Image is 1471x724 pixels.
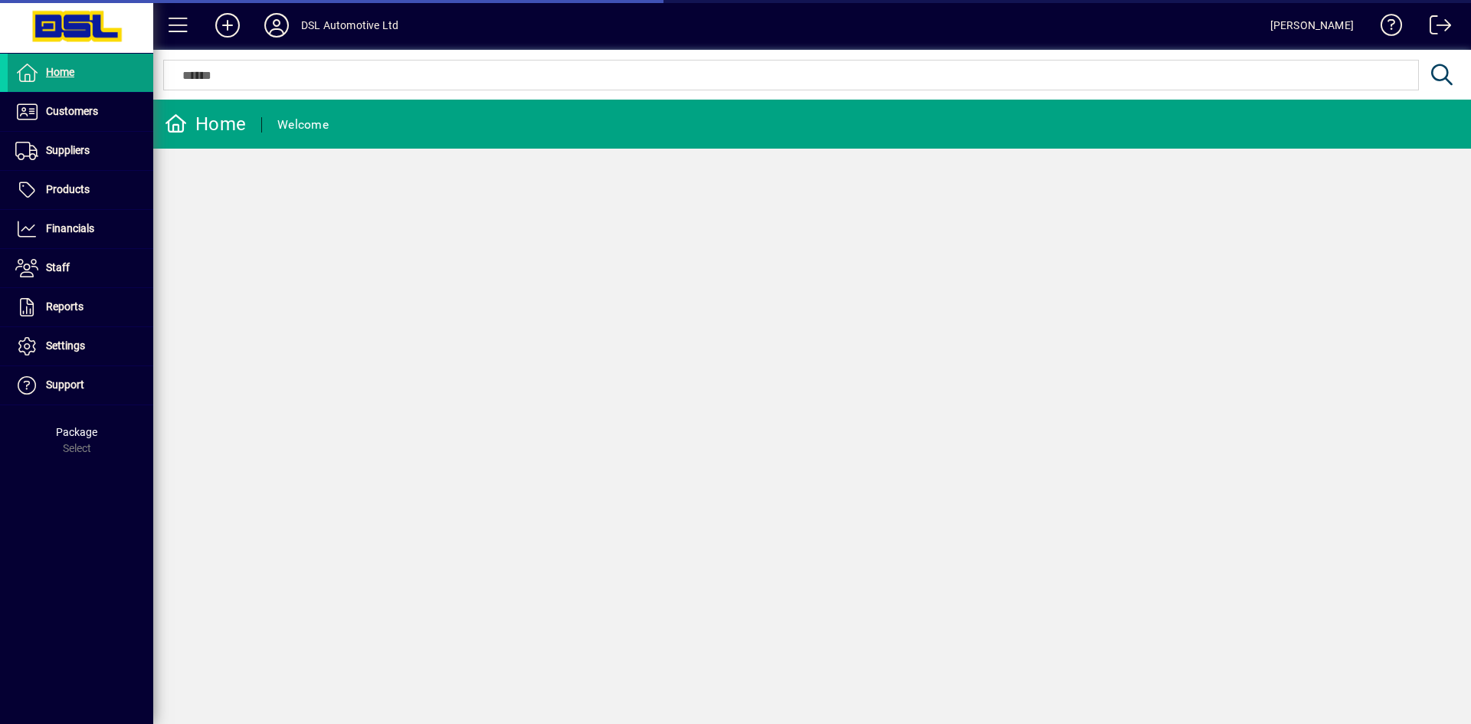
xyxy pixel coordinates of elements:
a: Staff [8,249,153,287]
a: Customers [8,93,153,131]
span: Staff [46,261,70,274]
span: Settings [46,339,85,352]
a: Financials [8,210,153,248]
div: Home [165,112,246,136]
a: Suppliers [8,132,153,170]
div: Welcome [277,113,329,137]
a: Settings [8,327,153,365]
div: [PERSON_NAME] [1270,13,1354,38]
a: Reports [8,288,153,326]
span: Products [46,183,90,195]
span: Financials [46,222,94,234]
span: Suppliers [46,144,90,156]
span: Customers [46,105,98,117]
a: Products [8,171,153,209]
a: Logout [1418,3,1452,53]
button: Profile [252,11,301,39]
a: Support [8,366,153,405]
button: Add [203,11,252,39]
span: Home [46,66,74,78]
span: Package [56,426,97,438]
span: Reports [46,300,84,313]
div: DSL Automotive Ltd [301,13,398,38]
a: Knowledge Base [1369,3,1403,53]
span: Support [46,378,84,391]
